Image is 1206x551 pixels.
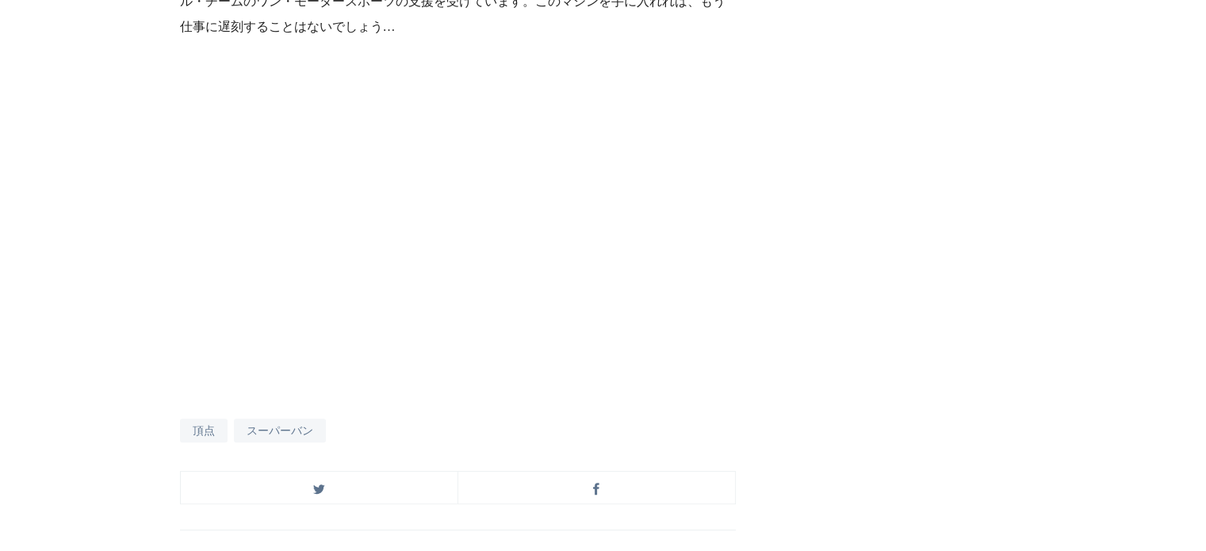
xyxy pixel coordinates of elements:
font: スーパーバン [247,424,313,437]
a: 頂点 [180,419,228,442]
font: 頂点 [193,424,215,437]
a: Facebookでシェア [458,472,735,503]
a: Twitterでシェア [181,472,458,503]
a: スーパーバン [234,419,326,442]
